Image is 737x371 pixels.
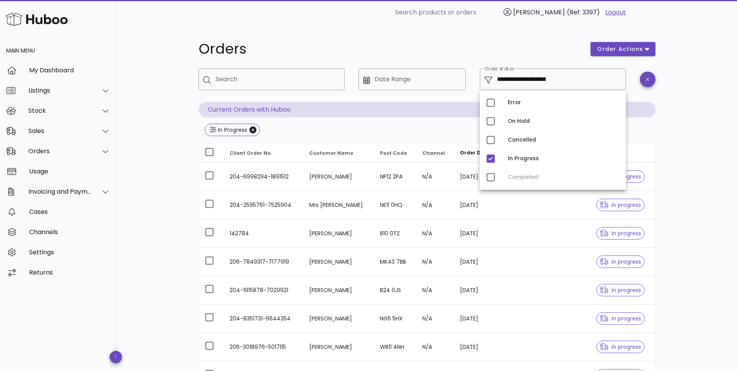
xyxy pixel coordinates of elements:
[303,219,374,248] td: [PERSON_NAME]
[374,219,416,248] td: B10 0TZ
[29,269,110,276] div: Returns
[508,100,620,106] div: Error
[600,259,641,264] span: in progress
[460,149,490,156] span: Order Date
[199,42,582,56] h1: Orders
[199,102,655,117] p: Current Orders with Huboo
[303,163,374,191] td: [PERSON_NAME]
[374,276,416,304] td: B24 0JS
[374,163,416,191] td: NP12 2PA
[29,66,110,74] div: My Dashboard
[600,202,641,208] span: in progress
[223,248,303,276] td: 206-7849317-7177919
[416,163,454,191] td: N/A
[303,333,374,361] td: [PERSON_NAME]
[28,107,92,114] div: Stock
[303,276,374,304] td: [PERSON_NAME]
[605,8,626,17] a: Logout
[508,118,620,124] div: On Hold
[508,137,620,143] div: Cancelled
[484,66,514,72] label: Order status
[600,344,641,350] span: in progress
[454,304,506,333] td: [DATE]
[597,45,643,53] span: order actions
[28,87,92,94] div: Listings
[249,126,256,133] button: Close
[29,208,110,215] div: Cases
[600,316,641,321] span: in progress
[416,304,454,333] td: N/A
[5,11,68,28] img: Huboo Logo
[422,150,445,156] span: Channel
[380,150,407,156] span: Post Code
[454,219,506,248] td: [DATE]
[374,333,416,361] td: WR11 4NH
[374,144,416,163] th: Post Code
[416,144,454,163] th: Channel
[28,188,92,195] div: Invoicing and Payments
[454,276,506,304] td: [DATE]
[303,144,374,163] th: Customer Name
[223,219,303,248] td: 142784
[230,150,272,156] span: Client Order No.
[223,276,303,304] td: 204-1915878-7029921
[29,248,110,256] div: Settings
[29,228,110,236] div: Channels
[513,8,565,17] span: [PERSON_NAME]
[600,287,641,293] span: in progress
[374,191,416,219] td: NE11 0HQ
[223,191,303,219] td: 204-2595761-7525904
[223,144,303,163] th: Client Order No.
[416,219,454,248] td: N/A
[216,126,247,134] div: In Progress
[303,304,374,333] td: [PERSON_NAME]
[454,163,506,191] td: [DATE]
[416,248,454,276] td: N/A
[416,191,454,219] td: N/A
[223,163,303,191] td: 204-6998294-1891512
[416,276,454,304] td: N/A
[454,333,506,361] td: [DATE]
[374,304,416,333] td: NG5 5HX
[309,150,353,156] span: Customer Name
[454,248,506,276] td: [DATE]
[223,304,303,333] td: 204-8351731-6644354
[416,333,454,361] td: N/A
[454,191,506,219] td: [DATE]
[454,144,506,163] th: Order Date: Sorted descending. Activate to remove sorting.
[508,156,620,162] div: In Progress
[223,333,303,361] td: 206-3018976-5017115
[28,127,92,135] div: Sales
[600,231,641,236] span: in progress
[591,42,655,56] button: order actions
[567,8,600,17] span: (Ref: 3397)
[374,248,416,276] td: MK43 7BB
[29,168,110,175] div: Usage
[303,191,374,219] td: Mrs [PERSON_NAME]
[303,248,374,276] td: [PERSON_NAME]
[28,147,92,155] div: Orders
